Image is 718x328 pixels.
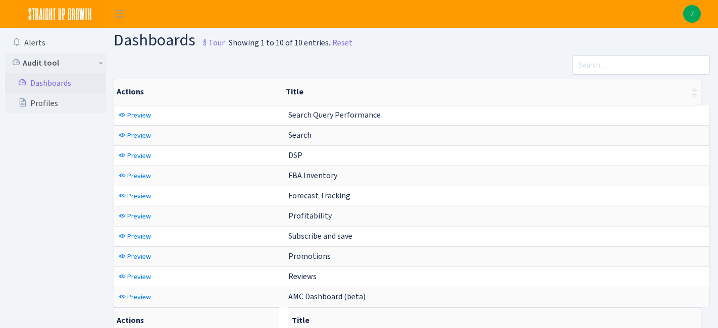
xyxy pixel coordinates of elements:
a: Z [683,5,701,23]
span: Reviews [288,271,317,282]
span: AMC Dashboard (beta) [288,291,366,302]
a: Preview [116,107,153,123]
span: Preview [127,272,151,282]
span: Preview [127,111,151,120]
a: Preview [116,148,153,163]
span: Preview [127,232,151,241]
a: Profiles [5,93,106,114]
span: Forecast Tracking [288,190,350,201]
span: FBA Inventory [288,170,337,181]
div: Showing 1 to 10 of 10 entries. [229,37,330,49]
a: Preview [116,208,153,224]
span: Preview [127,171,151,181]
img: Zach Belous [683,5,701,23]
span: Search Query Performance [288,110,381,120]
a: Preview [116,168,153,184]
a: Preview [116,188,153,204]
small: Tour [198,34,225,51]
a: Tour [195,29,225,50]
span: Preview [127,292,151,302]
a: Audit tool [5,53,106,73]
a: Dashboards [5,73,106,93]
span: DSP [288,150,302,160]
span: Promotions [288,251,331,261]
a: Reset [332,37,352,49]
span: Preview [127,252,151,261]
span: Preview [127,211,151,221]
span: Subscribe and save [288,231,352,241]
span: Preview [127,131,151,140]
th: Actions [114,79,282,105]
span: Preview [127,191,151,201]
a: Alerts [5,33,106,53]
span: Search [288,130,312,140]
input: Search... [572,56,710,75]
a: Preview [116,249,153,264]
button: Toggle navigation [107,6,132,22]
span: Profitability [288,210,332,221]
a: Preview [116,229,153,244]
a: Preview [116,128,153,143]
span: Preview [127,151,151,160]
a: Preview [116,289,153,305]
h1: Dashboards [114,32,225,51]
th: Title : activate to sort column ascending [282,79,701,105]
a: Preview [116,269,153,285]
